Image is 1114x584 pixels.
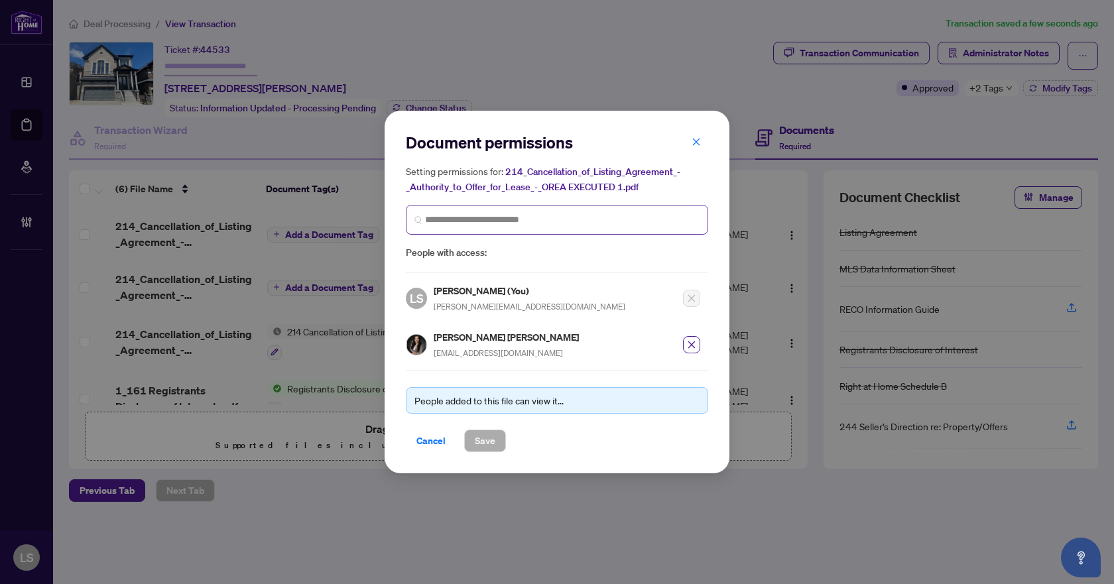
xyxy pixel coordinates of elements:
[464,430,506,452] button: Save
[406,245,708,261] span: People with access:
[434,302,625,312] span: [PERSON_NAME][EMAIL_ADDRESS][DOMAIN_NAME]
[406,335,426,355] img: Profile Icon
[416,430,446,451] span: Cancel
[406,164,708,194] h5: Setting permissions for:
[434,329,581,345] h5: [PERSON_NAME] [PERSON_NAME]
[434,348,563,358] span: [EMAIL_ADDRESS][DOMAIN_NAME]
[414,216,422,224] img: search_icon
[692,137,701,146] span: close
[414,393,700,408] div: People added to this file can view it...
[406,430,456,452] button: Cancel
[434,283,625,298] h5: [PERSON_NAME] (You)
[410,289,424,308] span: LS
[406,166,680,193] span: 214_Cancellation_of_Listing_Agreement_-_Authority_to_Offer_for_Lease_-_OREA EXECUTED 1.pdf
[1061,538,1101,577] button: Open asap
[406,132,708,153] h2: Document permissions
[687,340,696,349] span: close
